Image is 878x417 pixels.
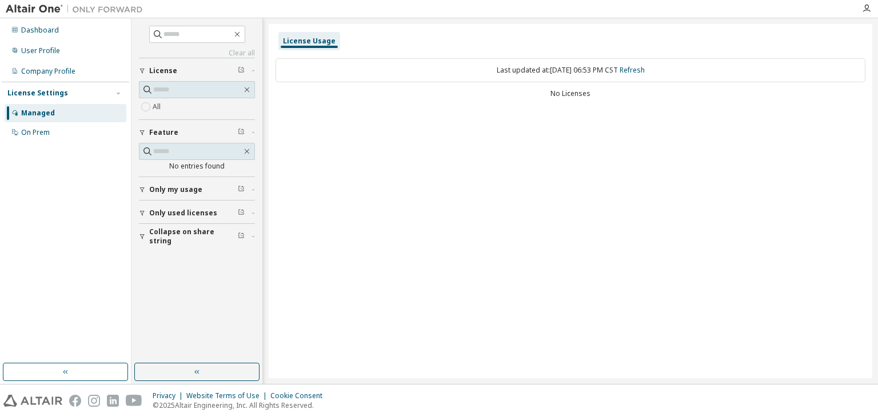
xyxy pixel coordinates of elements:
[149,185,202,194] span: Only my usage
[139,49,255,58] a: Clear all
[21,128,50,137] div: On Prem
[21,26,59,35] div: Dashboard
[276,58,865,82] div: Last updated at: [DATE] 06:53 PM CST
[238,209,245,218] span: Clear filter
[238,185,245,194] span: Clear filter
[126,395,142,407] img: youtube.svg
[21,46,60,55] div: User Profile
[149,227,238,246] span: Collapse on share string
[620,65,645,75] a: Refresh
[88,395,100,407] img: instagram.svg
[283,37,336,46] div: License Usage
[139,58,255,83] button: License
[238,232,245,241] span: Clear filter
[186,391,270,400] div: Website Terms of Use
[21,67,75,76] div: Company Profile
[3,395,62,407] img: altair_logo.svg
[153,400,329,410] p: © 2025 Altair Engineering, Inc. All Rights Reserved.
[107,395,119,407] img: linkedin.svg
[69,395,81,407] img: facebook.svg
[149,209,217,218] span: Only used licenses
[153,100,163,114] label: All
[139,201,255,226] button: Only used licenses
[6,3,149,15] img: Altair One
[21,109,55,118] div: Managed
[270,391,329,400] div: Cookie Consent
[139,177,255,202] button: Only my usage
[7,89,68,98] div: License Settings
[139,224,255,249] button: Collapse on share string
[139,120,255,145] button: Feature
[153,391,186,400] div: Privacy
[139,162,255,171] div: No entries found
[238,128,245,137] span: Clear filter
[149,66,177,75] span: License
[276,89,865,98] div: No Licenses
[149,128,178,137] span: Feature
[238,66,245,75] span: Clear filter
